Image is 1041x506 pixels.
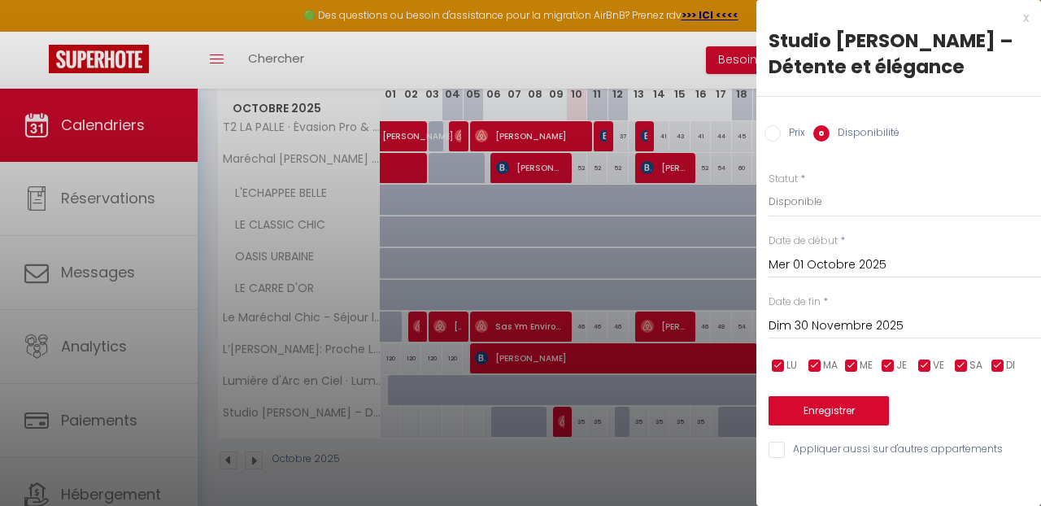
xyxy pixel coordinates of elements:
span: VE [933,358,944,373]
label: Disponibilité [830,125,899,143]
div: Studio [PERSON_NAME] – Détente et élégance [769,28,1029,80]
label: Statut [769,172,798,187]
button: Enregistrer [769,396,889,425]
span: DI [1006,358,1015,373]
span: SA [969,358,982,373]
label: Date de début [769,233,838,249]
span: MA [823,358,838,373]
span: LU [786,358,797,373]
label: Date de fin [769,294,821,310]
span: JE [896,358,907,373]
label: Prix [781,125,805,143]
div: x [756,8,1029,28]
span: ME [860,358,873,373]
